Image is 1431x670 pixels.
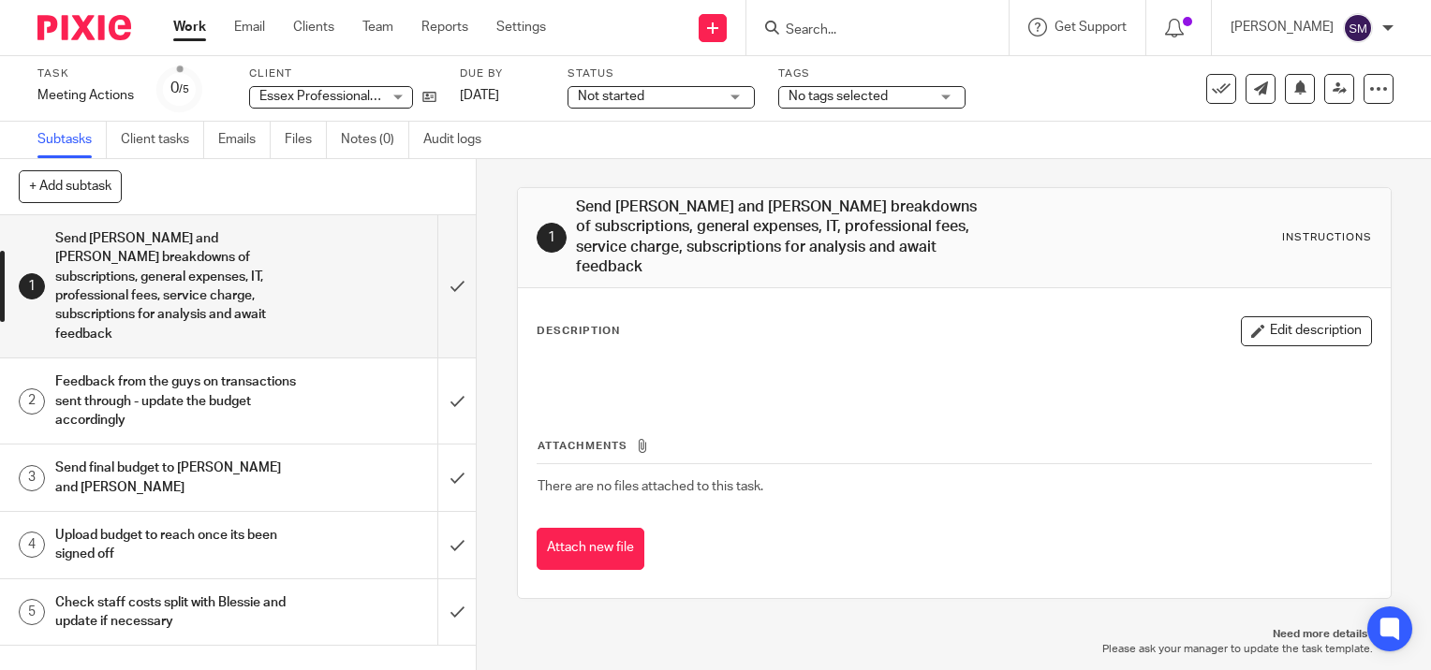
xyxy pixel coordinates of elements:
a: Clients [293,18,334,36]
h1: Upload budget to reach once its been signed off [55,521,298,569]
a: Audit logs [423,122,495,158]
label: Status [568,66,755,81]
a: Settings [496,18,546,36]
a: Notes (0) [341,122,409,158]
a: Team [362,18,393,36]
h1: Check staff costs split with Blessie and update if necessary [55,589,298,636]
span: Essex Professional Coaching Ltd [259,90,451,103]
span: No tags selected [789,90,888,103]
label: Due by [460,66,544,81]
div: 5 [19,599,45,625]
div: 2 [19,388,45,415]
label: Client [249,66,436,81]
h1: Send [PERSON_NAME] and [PERSON_NAME] breakdowns of subscriptions, general expenses, IT, professio... [55,225,298,348]
span: There are no files attached to this task. [538,480,763,493]
span: [DATE] [460,89,499,102]
div: 0 [170,78,189,99]
img: svg%3E [1343,13,1373,43]
h1: Send final budget to [PERSON_NAME] and [PERSON_NAME] [55,454,298,502]
small: /5 [179,84,189,95]
h1: Feedback from the guys on transactions sent through - update the budget accordingly [55,368,298,434]
label: Tags [778,66,966,81]
button: + Add subtask [19,170,122,202]
button: Edit description [1241,316,1372,346]
div: 3 [19,465,45,491]
div: 1 [537,223,567,253]
div: 4 [19,532,45,558]
div: Instructions [1282,230,1372,245]
a: Emails [218,122,271,158]
a: Email [234,18,265,36]
img: Pixie [37,15,131,40]
a: Reports [421,18,468,36]
a: Work [173,18,206,36]
p: Description [537,324,620,339]
span: Get Support [1055,21,1127,34]
div: Meeting Actions [37,86,134,105]
label: Task [37,66,134,81]
input: Search [784,22,952,39]
span: Not started [578,90,644,103]
button: Attach new file [537,528,644,570]
p: [PERSON_NAME] [1231,18,1334,36]
p: Please ask your manager to update the task template. [536,642,1373,657]
div: 1 [19,273,45,299]
p: Need more details? [536,627,1373,642]
a: Subtasks [37,122,107,158]
span: Attachments [538,441,627,451]
a: Client tasks [121,122,204,158]
a: Files [285,122,327,158]
h1: Send [PERSON_NAME] and [PERSON_NAME] breakdowns of subscriptions, general expenses, IT, professio... [576,197,994,278]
